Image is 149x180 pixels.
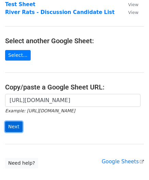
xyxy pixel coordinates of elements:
a: View [121,1,138,7]
small: View [128,2,138,7]
iframe: Chat Widget [115,147,149,180]
h4: Select another Google Sheet: [5,37,144,45]
a: Select... [5,50,31,61]
a: Test Sheet [5,1,35,7]
small: Example: [URL][DOMAIN_NAME] [5,108,75,113]
a: River Rats - Discussion Candidate List [5,9,115,15]
input: Next [5,121,23,132]
a: Google Sheets [102,159,144,165]
input: Paste your Google Sheet URL here [5,94,140,107]
a: View [121,9,138,15]
small: View [128,10,138,15]
h4: Copy/paste a Google Sheet URL: [5,83,144,91]
a: Need help? [5,158,38,168]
